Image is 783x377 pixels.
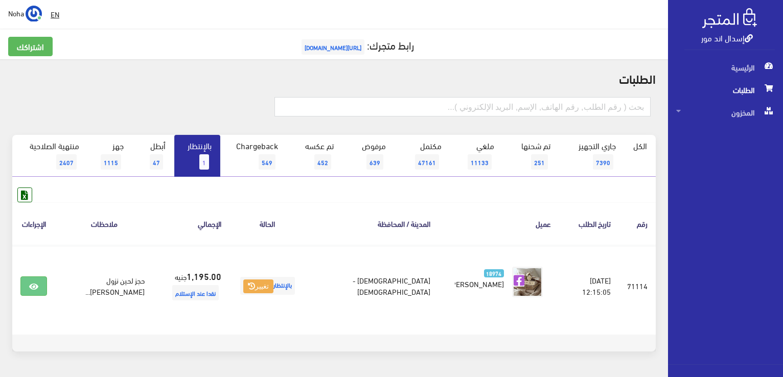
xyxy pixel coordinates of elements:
a: جاري التجهيز7390 [559,135,625,177]
a: ... Noha [8,5,42,21]
a: مرفوض639 [342,135,395,177]
span: الطلبات [676,79,775,101]
img: . [702,8,757,28]
span: 452 [314,154,331,170]
h2: الطلبات [12,72,656,85]
span: 549 [259,154,275,170]
a: الطلبات [668,79,783,101]
span: 47161 [415,154,439,170]
a: أبطل47 [132,135,174,177]
a: إسدال اند مور [701,30,753,45]
th: الإجراءات [12,202,55,245]
span: 1 [199,154,209,170]
span: المخزون [676,101,775,124]
a: رابط متجرك:[URL][DOMAIN_NAME] [299,35,414,54]
iframe: Drift Widget Chat Controller [12,307,51,346]
th: اﻹجمالي [153,202,229,245]
span: 11133 [468,154,492,170]
th: المدينة / المحافظة [306,202,439,245]
th: عميل [439,202,559,245]
a: 18974 [PERSON_NAME] [455,267,504,289]
td: [DEMOGRAPHIC_DATA] - [DEMOGRAPHIC_DATA] [306,245,439,326]
th: رقم [619,202,656,245]
a: Chargeback549 [220,135,287,177]
span: 1115 [101,154,121,170]
input: بحث ( رقم الطلب, رقم الهاتف, الإسم, البريد اﻹلكتروني )... [274,97,651,116]
td: جنيه [153,245,229,326]
th: ملاحظات [55,202,153,245]
span: [PERSON_NAME] [449,276,504,291]
span: الرئيسية [676,56,775,79]
span: 2407 [56,154,77,170]
a: جهز1115 [88,135,132,177]
td: 71114 [619,245,656,326]
td: [DATE] 12:15:05 [559,245,619,326]
button: تغيير [243,279,273,294]
span: 47 [150,154,163,170]
img: ... [26,6,42,22]
span: نقدا عند الإستلام [172,285,219,300]
a: تم شحنها251 [503,135,559,177]
strong: 1,195.00 [187,269,221,282]
span: 18974 [484,269,504,278]
a: بالإنتظار1 [174,135,220,177]
span: 251 [531,154,548,170]
a: الرئيسية [668,56,783,79]
a: EN [47,5,63,23]
td: حجز لحين نزول [PERSON_NAME]... [55,245,153,326]
a: الكل [625,135,656,156]
span: 7390 [593,154,613,170]
a: المخزون [668,101,783,124]
u: EN [51,8,59,20]
img: picture [512,267,543,297]
a: منتهية الصلاحية2407 [12,135,88,177]
span: بالإنتظار [240,277,295,295]
span: [URL][DOMAIN_NAME] [302,39,364,55]
th: تاريخ الطلب [559,202,619,245]
span: Noha [8,7,24,19]
a: اشتراكك [8,37,53,56]
th: الحالة [229,202,306,245]
a: تم عكسه452 [287,135,342,177]
span: 639 [366,154,383,170]
a: ملغي11133 [450,135,503,177]
a: مكتمل47161 [395,135,450,177]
